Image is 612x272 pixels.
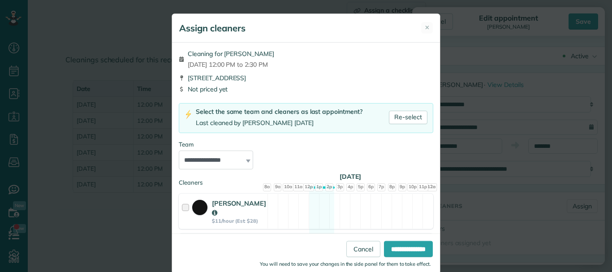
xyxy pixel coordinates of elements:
span: [DATE] 12:00 PM to 2:30 PM [188,60,274,69]
div: Cleaners [179,178,433,181]
strong: [PERSON_NAME] [212,199,266,217]
strong: $11/hour (Est: $28) [212,218,266,224]
span: ✕ [425,23,430,32]
h5: Assign cleaners [179,22,246,35]
img: lightning-bolt-icon-94e5364df696ac2de96d3a42b8a9ff6ba979493684c50e6bbbcda72601fa0d29.png [185,110,192,119]
div: [STREET_ADDRESS] [179,73,433,82]
a: Cancel [346,241,380,257]
div: Last cleaned by [PERSON_NAME] [DATE] [196,118,362,128]
div: Team [179,140,433,149]
div: Not priced yet [179,85,433,94]
small: You will need to save your changes in the side panel for them to take effect. [260,261,431,267]
div: Select the same team and cleaners as last appointment? [196,107,362,117]
span: Cleaning for [PERSON_NAME] [188,49,274,58]
a: Re-select [389,111,427,124]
